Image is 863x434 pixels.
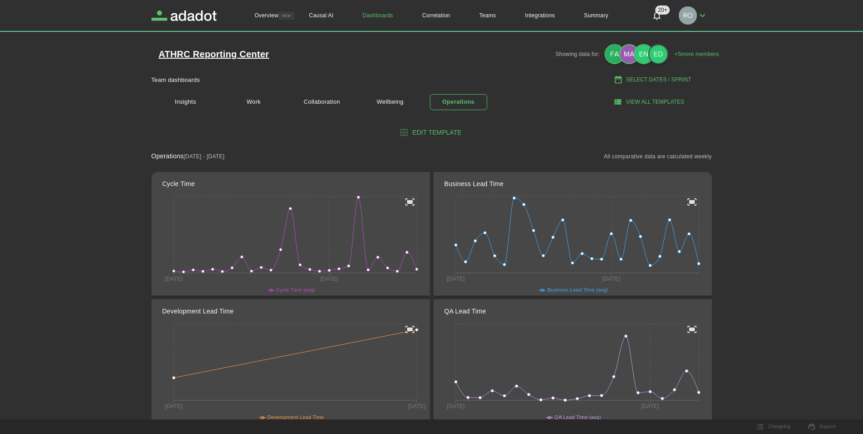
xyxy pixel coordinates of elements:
svg: Expand/Details [404,324,415,335]
h2: [DATE] - [DATE] [183,152,224,161]
svg: Expand/Details [686,197,697,207]
tspan: [DATE] [165,275,182,282]
img: fabiola.dominguez [606,45,624,63]
h2: Operations [151,151,184,161]
svg: Expand/Details [404,197,415,207]
img: edwin.molero [649,45,667,63]
h2: Business Lead Time [444,179,504,189]
tspan: [DATE] [408,403,425,409]
button: expand chart [402,194,418,210]
a: Insights [157,93,214,111]
button: Edit template [151,124,712,141]
tspan: [DATE] [447,403,464,409]
button: expand chart [684,194,700,210]
a: Adadot Homepage [151,10,217,21]
button: View all templates [591,95,708,110]
p: Team dashboards [151,76,200,85]
a: Collaboration [293,94,351,110]
button: Changelog [752,420,795,434]
tspan: [DATE] [602,275,620,282]
a: ATHRC Reporting Center [159,50,269,59]
tspan: [DATE] [165,403,182,409]
p: Showing data for: [555,50,606,58]
h2: Development Lead Time [162,307,234,316]
span: Business Lead Time (avg) [547,287,608,293]
tspan: [DATE] [320,275,338,282]
img: rolando.sisco [679,6,697,25]
a: Work [225,94,283,110]
span: Development Lead Time [267,414,324,420]
svg: Expand/Details [686,324,697,335]
a: Support [803,420,842,434]
tspan: [DATE] [447,275,464,282]
h2: Cycle Time [162,179,195,189]
h2: QA Lead Time [444,307,486,316]
a: Wellbeing [362,94,419,110]
img: maria.ortiz [620,45,638,63]
button: expand chart [402,322,418,337]
h2: All comparative data are calculated weekly [604,152,712,161]
a: Operations [430,94,487,110]
a: +5more members [675,50,719,58]
tspan: [DATE] [641,403,659,409]
button: Select Dates / Sprint [595,72,712,87]
span: QA Lead Time (avg) [555,414,601,420]
img: enrique.cordero [635,45,653,63]
span: Cycle Time (avg) [276,287,316,293]
button: Notifications [646,5,668,26]
button: rolando.sisco [675,4,712,27]
button: expand chart [684,322,700,337]
h1: Operations [442,97,474,107]
span: 20+ [655,5,670,15]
